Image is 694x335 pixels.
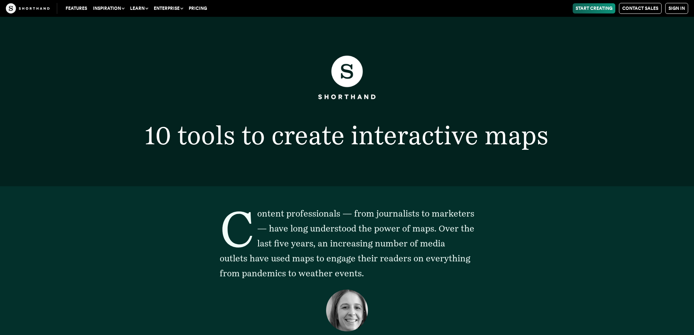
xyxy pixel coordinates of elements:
[619,3,662,14] a: Contact Sales
[573,3,615,13] a: Start Creating
[63,3,90,13] a: Features
[110,123,584,148] h1: 10 tools to create interactive maps
[186,3,210,13] a: Pricing
[6,3,50,13] img: The Craft
[220,208,474,278] span: Content professionals — from journalists to marketers — have long understood the power of maps. O...
[90,3,127,13] button: Inspiration
[665,3,688,14] a: Sign in
[127,3,151,13] button: Learn
[151,3,186,13] button: Enterprise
